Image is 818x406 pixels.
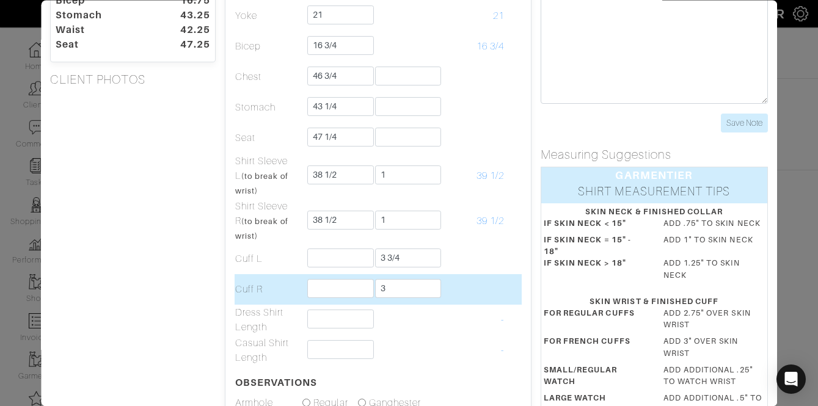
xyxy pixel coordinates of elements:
dt: FOR REGULAR CUFFS [535,308,654,336]
dt: SMALL/REGULAR WATCH [535,364,654,392]
div: SHIRT MEASUREMENT TIPS [541,183,767,203]
td: Cuff R [235,274,302,305]
td: Shirt Sleeve L [235,153,302,198]
td: Dress Shirt Length [235,305,302,335]
div: Open Intercom Messenger [776,364,806,394]
dt: Seat [46,37,162,52]
dt: IF SKIN NECK > 18" [535,258,654,286]
span: 16 3/4 [477,41,504,52]
div: SKIN NECK & FINISHED COLLAR [544,206,765,217]
dd: ADD 1" TO SKIN NECK [654,234,774,253]
small: (to break of wrist) [235,217,289,241]
dt: 47.25 [162,37,219,52]
span: 39 1/2 [477,170,504,181]
td: Stomach [235,92,302,123]
dt: Waist [46,23,162,37]
td: Shirt Sleeve R [235,198,302,244]
td: Yoke [235,1,302,31]
span: - [501,314,504,325]
td: Seat [235,123,302,153]
dt: 42.25 [162,23,219,37]
div: SKIN WRIST & FINISHED CUFF [544,295,765,307]
h5: CLIENT PHOTOS [50,72,216,87]
dd: ADD 2.75" OVER SKIN WRIST [654,308,774,331]
dt: Stomach [46,8,162,23]
dd: ADD ADDITIONAL .25" TO WATCH WRIST [654,364,774,387]
dd: ADD 1.25" TO SKIN NECK [654,258,774,281]
dd: ADD 3" OVER SKIN WRIST [654,336,774,359]
th: OBSERVATIONS [235,366,302,395]
h5: Measuring Suggestions [541,147,768,162]
dt: FOR FRENCH CUFFS [535,336,654,364]
span: - [501,345,504,356]
input: Save Note [721,114,768,132]
dt: IF SKIN NECK < 15" [535,217,654,234]
td: Casual Shirt Length [235,335,302,366]
dt: 43.25 [162,8,219,23]
div: GARMENTIER [541,167,767,183]
dt: IF SKIN NECK = 15" - 18" [535,234,654,258]
small: (to break of wrist) [235,172,289,195]
dd: ADD .75" TO SKIN NECK [654,217,774,229]
span: 21 [493,10,504,21]
td: Chest [235,62,302,92]
td: Cuff L [235,244,302,274]
td: Bicep [235,31,302,62]
span: 39 1/2 [477,216,504,227]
